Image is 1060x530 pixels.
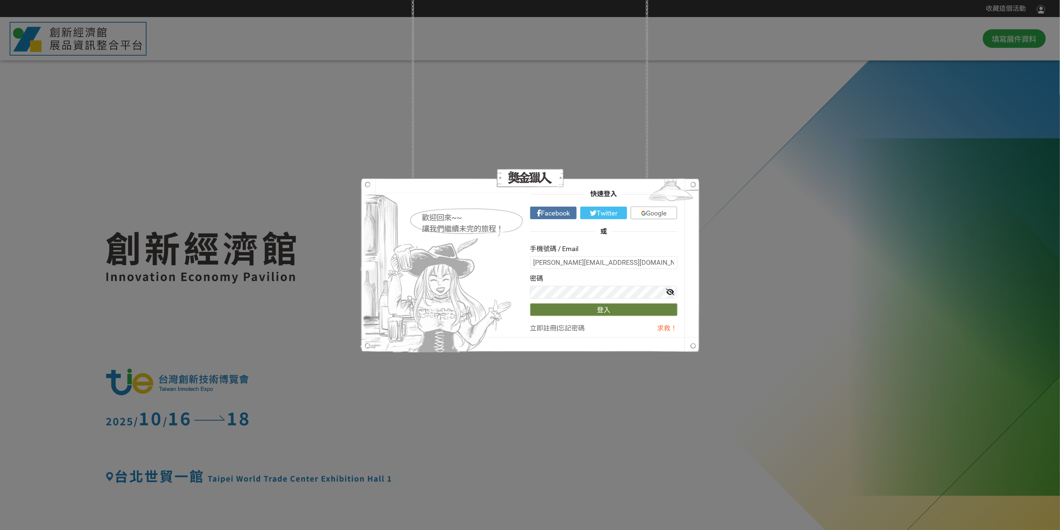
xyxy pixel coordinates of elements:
[422,223,524,235] div: 讓我們繼續未完的旅程！
[530,324,557,332] a: 立即註冊
[597,209,617,217] span: Twitter
[530,303,677,316] button: 登入
[361,178,515,352] img: Hostess
[422,212,524,224] div: 歡迎回來~~
[595,227,613,235] span: 或
[557,324,558,332] span: |
[530,274,544,284] label: 密碼
[641,211,646,216] img: icon_google.e274bc9.svg
[541,209,570,217] span: Facebook
[530,244,579,254] label: 手機號碼 / Email
[585,190,623,198] span: 快速登入
[646,209,667,217] span: Google
[530,256,677,269] input: 你的手機號碼或Email
[657,324,677,332] a: 求救！
[642,178,700,206] img: Light
[558,324,585,332] a: 忘記密碼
